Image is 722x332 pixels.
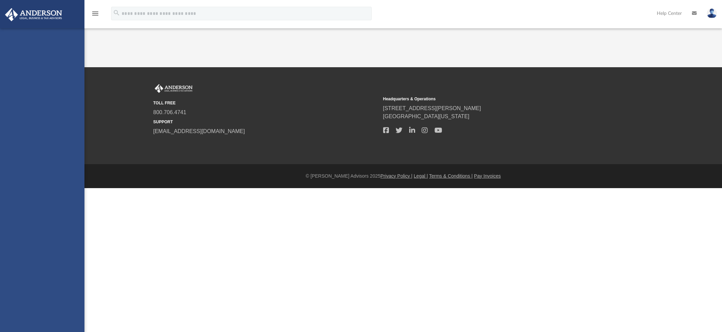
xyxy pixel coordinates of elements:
div: © [PERSON_NAME] Advisors 2025 [84,173,722,180]
a: 800.706.4741 [153,109,186,115]
a: Pay Invoices [474,173,501,179]
small: Headquarters & Operations [383,96,608,102]
a: [STREET_ADDRESS][PERSON_NAME] [383,105,481,111]
small: TOLL FREE [153,100,378,106]
img: Anderson Advisors Platinum Portal [3,8,64,21]
a: Privacy Policy | [380,173,413,179]
a: Terms & Conditions | [429,173,473,179]
i: search [113,9,120,17]
i: menu [91,9,99,18]
small: SUPPORT [153,119,378,125]
a: [GEOGRAPHIC_DATA][US_STATE] [383,113,470,119]
img: Anderson Advisors Platinum Portal [153,84,194,93]
a: Legal | [414,173,428,179]
a: [EMAIL_ADDRESS][DOMAIN_NAME] [153,128,245,134]
img: User Pic [707,8,717,18]
a: menu [91,13,99,18]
